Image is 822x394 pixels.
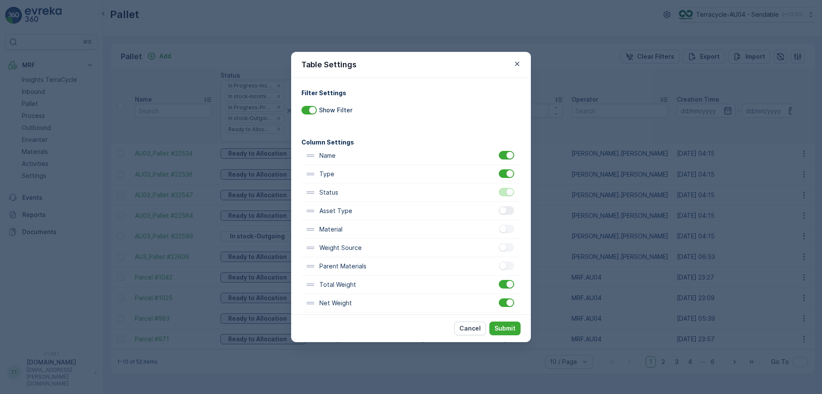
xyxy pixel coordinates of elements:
div: Asset Type [301,202,521,220]
p: Submit [494,324,515,333]
div: Parent Materials [301,257,521,276]
p: Table Settings [301,59,357,71]
div: Tare Weight [301,313,521,331]
h4: Column Settings [301,138,521,147]
p: Asset Type [319,207,352,215]
div: Total Weight [301,276,521,294]
p: Name [319,151,336,160]
div: Type [301,165,521,183]
p: Cancel [459,324,481,333]
p: Weight Source [319,244,362,252]
div: Material [301,220,521,239]
h4: Filter Settings [301,88,521,97]
p: Net Weight [319,299,352,307]
div: Net Weight [301,294,521,313]
button: Submit [489,322,521,335]
p: Show Filter [319,106,352,114]
div: Weight Source [301,239,521,257]
p: Type [319,170,334,178]
p: Material [319,225,342,234]
p: Status [319,188,338,197]
p: Parent Materials [319,262,366,271]
p: Total Weight [319,280,356,289]
button: Cancel [454,322,486,335]
div: Name [301,147,521,165]
div: Status [301,183,521,202]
